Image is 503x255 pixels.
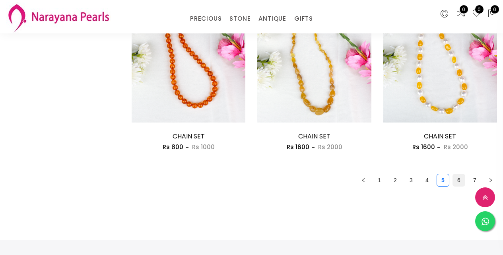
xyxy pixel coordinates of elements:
[192,143,215,151] span: Rs 1000
[190,13,221,25] a: PRECIOUS
[287,143,309,151] span: Rs 1600
[437,174,449,186] a: 5
[484,174,497,187] button: right
[484,174,497,187] li: Next Page
[373,174,386,187] li: 1
[258,13,286,25] a: ANTIQUE
[460,5,468,14] span: 0
[357,174,370,187] li: Previous Page
[389,174,401,186] a: 2
[294,13,313,25] a: GIFTS
[468,174,481,187] li: 7
[453,174,465,187] li: 6
[491,5,499,14] span: 0
[412,143,435,151] span: Rs 1600
[163,143,183,151] span: Rs 800
[421,174,433,186] a: 4
[469,174,481,186] a: 7
[298,132,330,141] a: CHAIN SET
[229,13,251,25] a: STONE
[357,174,370,187] button: left
[405,174,417,186] a: 3
[421,174,433,187] li: 4
[318,143,342,151] span: Rs 2000
[472,9,482,19] a: 0
[389,174,402,187] li: 2
[361,178,366,183] span: left
[456,9,466,19] a: 0
[373,174,385,186] a: 1
[453,174,465,186] a: 6
[488,178,493,183] span: right
[444,143,468,151] span: Rs 2000
[475,5,484,14] span: 0
[173,132,205,141] a: CHAIN SET
[487,9,497,19] button: 0
[437,174,449,187] li: 5
[405,174,418,187] li: 3
[424,132,456,141] a: CHAIN SET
